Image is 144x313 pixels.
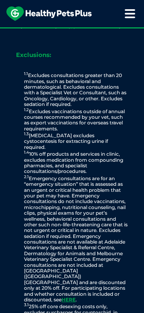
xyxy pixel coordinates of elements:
sup: 1.3 [24,131,29,136]
sup: 1.2 [24,107,29,112]
sup: 1.1 [24,71,28,76]
img: hpp-logo [6,6,92,21]
sup: 3.1 [24,302,29,307]
strong: Exclusions: [16,51,51,59]
a: HERE [62,297,76,303]
span: Proactive, preventative wellness program designed to keep your pet healthier and happier for longer [4,27,140,40]
sup: 2.1 [24,174,29,179]
sup: 1.4 [24,150,29,155]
